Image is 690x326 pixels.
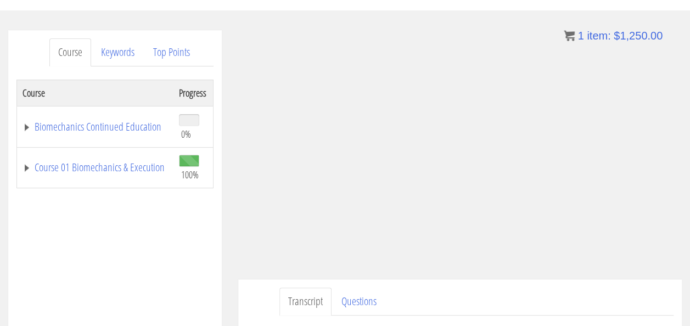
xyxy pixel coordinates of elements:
[17,80,174,106] th: Course
[181,168,199,181] span: 100%
[49,38,91,66] a: Course
[564,30,663,42] a: 1 item: $1,250.00
[564,30,575,41] img: icon11.png
[614,30,663,42] bdi: 1,250.00
[173,80,213,106] th: Progress
[92,38,143,66] a: Keywords
[614,30,620,42] span: $
[181,128,191,140] span: 0%
[144,38,199,66] a: Top Points
[279,288,332,316] a: Transcript
[587,30,610,42] span: item:
[333,288,385,316] a: Questions
[23,162,168,173] a: Course 01 Biomechanics & Execution
[23,121,168,132] a: Biomechanics Continued Education
[577,30,584,42] span: 1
